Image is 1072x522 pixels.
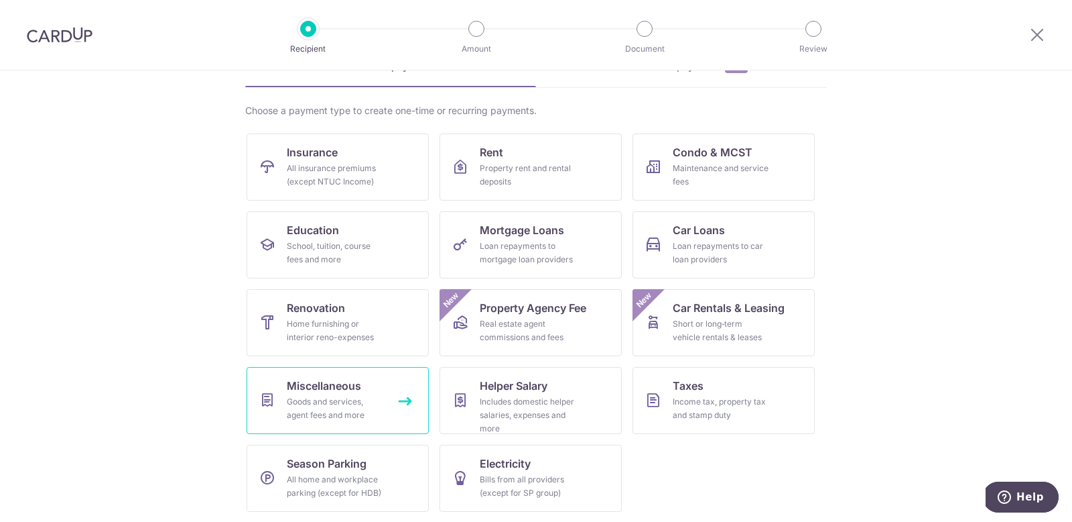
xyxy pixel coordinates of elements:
div: Income tax, property tax and stamp duty [673,395,769,422]
iframe: Opens a widget where you can find more information [986,482,1059,515]
span: New [440,289,462,311]
div: Loan repayments to car loan providers [673,240,769,266]
div: Short or long‑term vehicle rentals & leases [673,317,769,344]
a: Property Agency FeeReal estate agent commissions and feesNew [440,289,622,356]
div: All insurance premiums (except NTUC Income) [287,162,383,189]
a: Mortgage LoansLoan repayments to mortgage loan providers [440,211,622,278]
div: All home and workplace parking (except for HDB) [287,473,383,500]
div: School, tuition, course fees and more [287,240,383,266]
div: Real estate agent commissions and fees [480,317,576,344]
a: RenovationHome furnishing or interior reno-expenses [247,289,429,356]
p: Document [595,42,694,56]
span: Season Parking [287,456,366,472]
span: New [633,289,655,311]
div: Home furnishing or interior reno-expenses [287,317,383,344]
a: RentProperty rent and rental deposits [440,134,622,201]
div: Goods and services, agent fees and more [287,395,383,422]
div: Maintenance and service fees [673,162,769,189]
img: CardUp [27,27,92,43]
a: Season ParkingAll home and workplace parking (except for HDB) [247,445,429,512]
span: Taxes [673,378,703,394]
a: Car Rentals & LeasingShort or long‑term vehicle rentals & leasesNew [632,289,815,356]
p: Review [764,42,863,56]
span: Electricity [480,456,531,472]
a: EducationSchool, tuition, course fees and more [247,211,429,278]
p: Recipient [259,42,358,56]
a: TaxesIncome tax, property tax and stamp duty [632,367,815,434]
span: Insurance [287,144,338,160]
span: Education [287,222,339,238]
a: Condo & MCSTMaintenance and service fees [632,134,815,201]
div: Loan repayments to mortgage loan providers [480,240,576,266]
div: Choose a payment type to create one-time or recurring payments. [245,104,827,117]
a: Helper SalaryIncludes domestic helper salaries, expenses and more [440,367,622,434]
a: InsuranceAll insurance premiums (except NTUC Income) [247,134,429,201]
span: Mortgage Loans [480,222,564,238]
p: Amount [427,42,526,56]
span: Miscellaneous [287,378,361,394]
span: Renovation [287,300,345,316]
a: MiscellaneousGoods and services, agent fees and more [247,367,429,434]
a: ElectricityBills from all providers (except for SP group) [440,445,622,512]
span: Rent [480,144,503,160]
span: Car Rentals & Leasing [673,300,785,316]
div: Includes domestic helper salaries, expenses and more [480,395,576,435]
span: Helper Salary [480,378,547,394]
span: Property Agency Fee [480,300,586,316]
span: Car Loans [673,222,725,238]
div: Property rent and rental deposits [480,162,576,189]
span: Help [31,9,58,21]
span: Condo & MCST [673,144,752,160]
div: Bills from all providers (except for SP group) [480,473,576,500]
a: Car LoansLoan repayments to car loan providers [632,211,815,278]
